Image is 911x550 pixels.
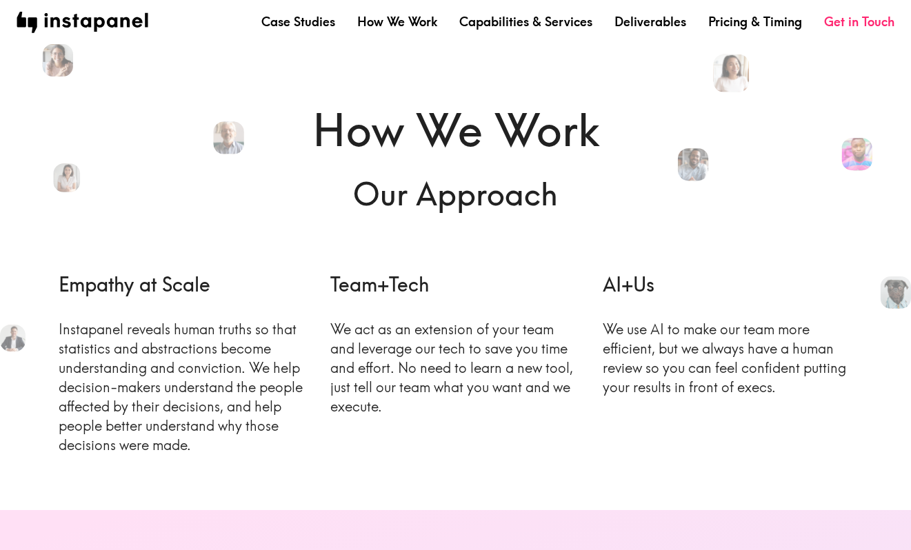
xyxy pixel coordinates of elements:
[603,320,853,397] p: We use AI to make our team more efficient, but we always have a human review so you can feel conf...
[59,271,309,298] h6: Empathy at Scale
[59,99,853,161] h1: How We Work
[603,271,853,298] h6: AI+Us
[357,13,437,30] a: How We Work
[17,12,148,33] img: instapanel
[459,13,592,30] a: Capabilities & Services
[824,13,894,30] a: Get in Touch
[330,320,581,416] p: We act as an extension of your team and leverage our tech to save you time and effort. No need to...
[59,172,853,216] h6: Our Approach
[261,13,335,30] a: Case Studies
[59,320,309,455] p: Instapanel reveals human truths so that statistics and abstractions become understanding and conv...
[708,13,802,30] a: Pricing & Timing
[614,13,686,30] a: Deliverables
[330,271,581,298] h6: Team+Tech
